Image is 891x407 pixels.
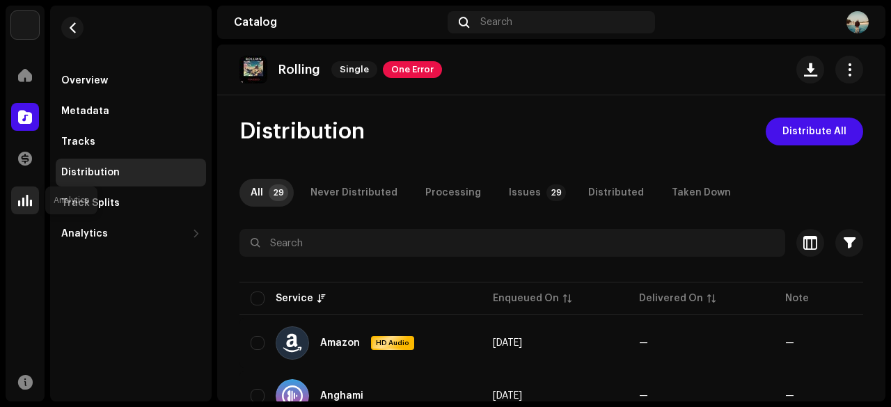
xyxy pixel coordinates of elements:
re-a-table-badge: — [785,391,794,401]
re-m-nav-item: Track Splits [56,189,206,217]
img: 1c16f3de-5afb-4452-805d-3f3454e20b1b [11,11,39,39]
p-badge: 29 [546,184,566,201]
div: Tracks [61,136,95,147]
div: Analytics [61,228,108,239]
p: Rolling [278,63,320,77]
re-m-nav-item: Tracks [56,128,206,156]
div: Overview [61,75,108,86]
button: Distribute All [766,118,863,145]
div: Never Distributed [310,179,397,207]
div: Delivered On [639,292,703,305]
span: Distribution [239,118,365,145]
re-m-nav-item: Overview [56,67,206,95]
div: Anghami [320,391,363,401]
span: HD Audio [372,338,413,348]
div: Enqueued On [493,292,559,305]
div: Distribution [61,167,120,178]
div: Distributed [588,179,644,207]
span: Search [480,17,512,28]
div: Metadata [61,106,109,117]
div: Processing [425,179,481,207]
re-m-nav-item: Distribution [56,159,206,186]
span: One Error [383,61,442,78]
div: All [251,179,263,207]
re-m-nav-dropdown: Analytics [56,220,206,248]
span: Single [331,61,377,78]
span: — [639,338,648,348]
span: Distribute All [782,118,846,145]
span: — [639,391,648,401]
re-a-table-badge: — [785,338,794,348]
input: Search [239,229,785,257]
div: Issues [509,179,541,207]
img: 47f5c367-f01a-4e50-9da4-43b26d4c0fd4 [846,11,869,33]
img: aaed8ffd-70bf-48e1-95a4-45071ceebb40 [239,56,267,83]
div: Catalog [234,17,442,28]
div: Track Splits [61,198,120,209]
div: Taken Down [672,179,731,207]
span: May 3, 2025 [493,338,522,348]
div: Service [276,292,313,305]
div: Amazon [320,338,360,348]
span: May 3, 2025 [493,391,522,401]
re-m-nav-item: Metadata [56,97,206,125]
p-badge: 29 [269,184,288,201]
